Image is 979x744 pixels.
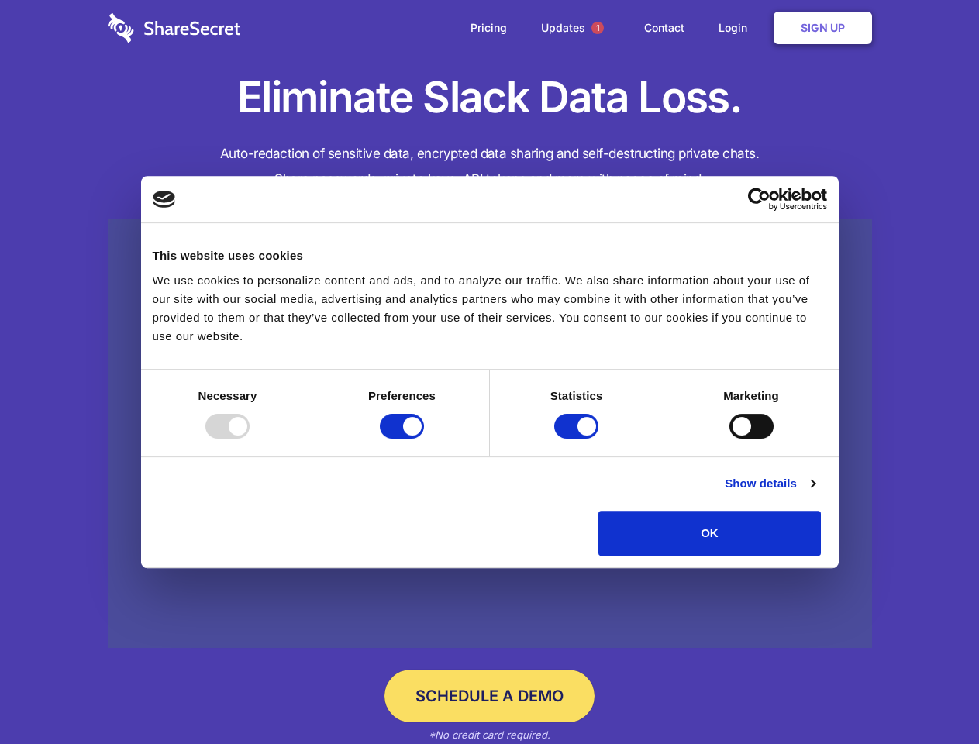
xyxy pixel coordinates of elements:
a: Schedule a Demo [384,670,595,722]
div: We use cookies to personalize content and ads, and to analyze our traffic. We also share informat... [153,271,827,346]
a: Pricing [455,4,522,52]
a: Login [703,4,770,52]
strong: Preferences [368,389,436,402]
button: OK [598,511,821,556]
img: logo [153,191,176,208]
span: 1 [591,22,604,34]
a: Sign Up [774,12,872,44]
strong: Marketing [723,389,779,402]
em: *No credit card required. [429,728,550,741]
strong: Statistics [550,389,603,402]
div: This website uses cookies [153,246,827,265]
strong: Necessary [198,389,257,402]
h4: Auto-redaction of sensitive data, encrypted data sharing and self-destructing private chats. Shar... [108,141,872,192]
img: logo-wordmark-white-trans-d4663122ce5f474addd5e946df7df03e33cb6a1c49d2221995e7729f52c070b2.svg [108,13,240,43]
a: Show details [725,474,815,493]
h1: Eliminate Slack Data Loss. [108,70,872,126]
a: Wistia video thumbnail [108,219,872,649]
a: Contact [629,4,700,52]
a: Usercentrics Cookiebot - opens in a new window [691,188,827,211]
